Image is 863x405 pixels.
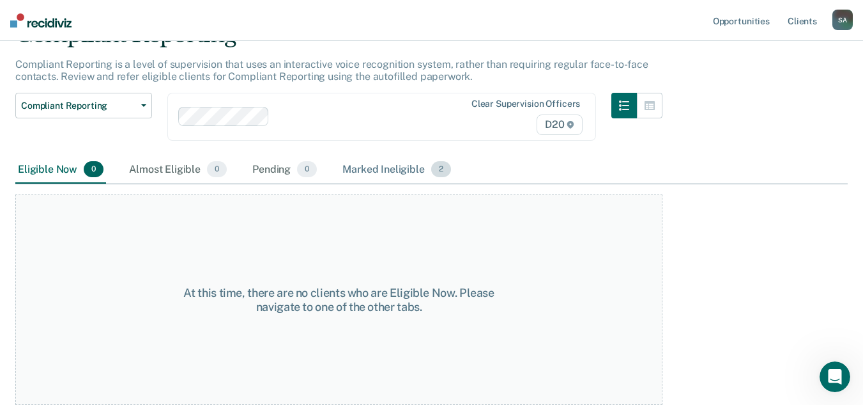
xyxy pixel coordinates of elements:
div: Clear supervision officers [471,99,580,109]
span: 0 [297,161,317,178]
div: Marked Ineligible2 [340,156,454,184]
span: 2 [431,161,451,178]
span: D20 [537,115,583,135]
div: Eligible Now0 [15,156,106,184]
div: S A [832,10,853,30]
span: Compliant Reporting [21,100,136,111]
span: 0 [207,161,227,178]
span: 0 [84,161,103,178]
button: Compliant Reporting [15,93,152,118]
button: SA [832,10,853,30]
div: At this time, there are no clients who are Eligible Now. Please navigate to one of the other tabs. [178,286,501,314]
iframe: Intercom live chat [820,361,850,392]
img: Recidiviz [10,13,72,28]
div: Almost Eligible0 [126,156,229,184]
div: Pending0 [250,156,319,184]
p: Compliant Reporting is a level of supervision that uses an interactive voice recognition system, ... [15,58,648,83]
